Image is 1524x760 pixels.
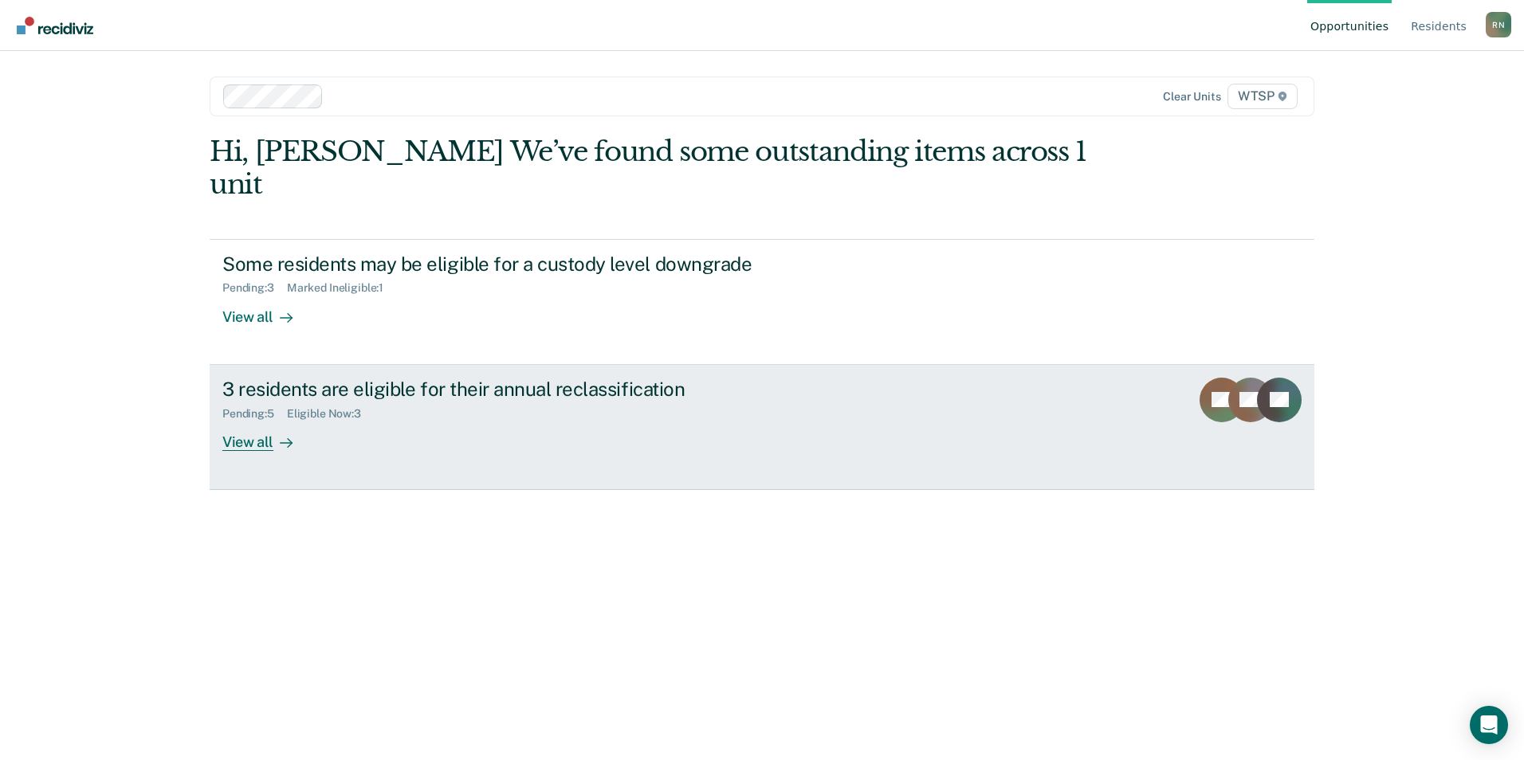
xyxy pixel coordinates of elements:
a: 3 residents are eligible for their annual reclassificationPending:5Eligible Now:3View all [210,365,1314,490]
div: Eligible Now : 3 [287,407,374,421]
div: Clear units [1163,90,1221,104]
div: View all [222,420,312,451]
div: Pending : 3 [222,281,287,295]
div: Pending : 5 [222,407,287,421]
div: Open Intercom Messenger [1470,706,1508,744]
div: View all [222,295,312,326]
div: Marked Ineligible : 1 [287,281,396,295]
a: Some residents may be eligible for a custody level downgradePending:3Marked Ineligible:1View all [210,239,1314,365]
img: Recidiviz [17,17,93,34]
button: Profile dropdown button [1486,12,1511,37]
div: R N [1486,12,1511,37]
div: Some residents may be eligible for a custody level downgrade [222,253,782,276]
span: WTSP [1227,84,1298,109]
div: 3 residents are eligible for their annual reclassification [222,378,782,401]
div: Hi, [PERSON_NAME] We’ve found some outstanding items across 1 unit [210,135,1094,201]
